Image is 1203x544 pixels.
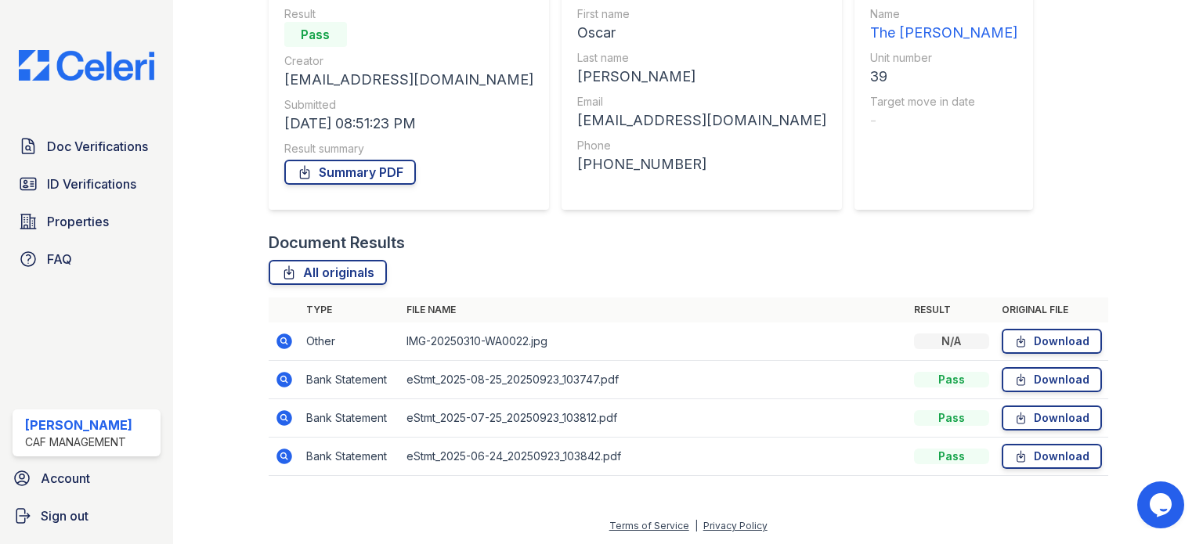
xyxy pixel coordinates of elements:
th: Original file [995,297,1108,322]
td: Bank Statement [300,399,400,438]
div: [EMAIL_ADDRESS][DOMAIN_NAME] [284,69,533,91]
a: Download [1002,329,1102,354]
th: Result [908,297,995,322]
a: Download [1002,444,1102,469]
a: ID Verifications [13,168,161,200]
div: - [870,110,1017,131]
span: Doc Verifications [47,137,148,156]
a: Sign out [6,500,167,531]
td: Bank Statement [300,361,400,399]
div: Pass [914,410,989,426]
span: ID Verifications [47,175,136,193]
div: Oscar [577,22,826,44]
img: CE_Logo_Blue-a8612792a0a2168367f1c8372b55b34899dd931a85d93a1a3d3e32e68fde9ad4.png [6,50,167,81]
div: Pass [284,22,347,47]
div: Pass [914,372,989,387]
div: Name [870,6,1017,22]
td: IMG-20250310-WA0022.jpg [400,322,908,361]
span: FAQ [47,250,72,268]
span: Properties [47,212,109,231]
div: Email [577,94,826,110]
a: Doc Verifications [13,131,161,162]
div: Unit number [870,50,1017,66]
div: Result summary [284,141,533,157]
a: Download [1002,367,1102,392]
td: eStmt_2025-06-24_20250923_103842.pdf [400,438,908,476]
div: [PERSON_NAME] [25,416,132,434]
div: Target move in date [870,94,1017,110]
td: eStmt_2025-08-25_20250923_103747.pdf [400,361,908,399]
div: | [695,520,698,531]
div: [PERSON_NAME] [577,66,826,88]
div: First name [577,6,826,22]
div: Pass [914,449,989,464]
a: FAQ [13,243,161,275]
td: Bank Statement [300,438,400,476]
td: eStmt_2025-07-25_20250923_103812.pdf [400,399,908,438]
th: Type [300,297,400,322]
div: N/A [914,333,989,349]
div: The [PERSON_NAME] [870,22,1017,44]
div: Result [284,6,533,22]
div: Phone [577,138,826,153]
div: Submitted [284,97,533,113]
div: Last name [577,50,826,66]
div: 39 [870,66,1017,88]
a: Properties [13,206,161,237]
a: Download [1002,405,1102,431]
div: CAF Management [25,434,132,450]
a: Terms of Service [609,520,689,531]
a: Name The [PERSON_NAME] [870,6,1017,44]
a: Account [6,463,167,494]
a: Privacy Policy [703,520,768,531]
div: [EMAIL_ADDRESS][DOMAIN_NAME] [577,110,826,131]
iframe: chat widget [1137,481,1187,528]
a: All originals [269,260,387,285]
div: [DATE] 08:51:23 PM [284,113,533,135]
span: Sign out [41,506,89,525]
div: Document Results [269,232,405,254]
div: [PHONE_NUMBER] [577,153,826,175]
span: Account [41,469,90,488]
div: Creator [284,53,533,69]
th: File name [400,297,908,322]
a: Summary PDF [284,160,416,185]
td: Other [300,322,400,361]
